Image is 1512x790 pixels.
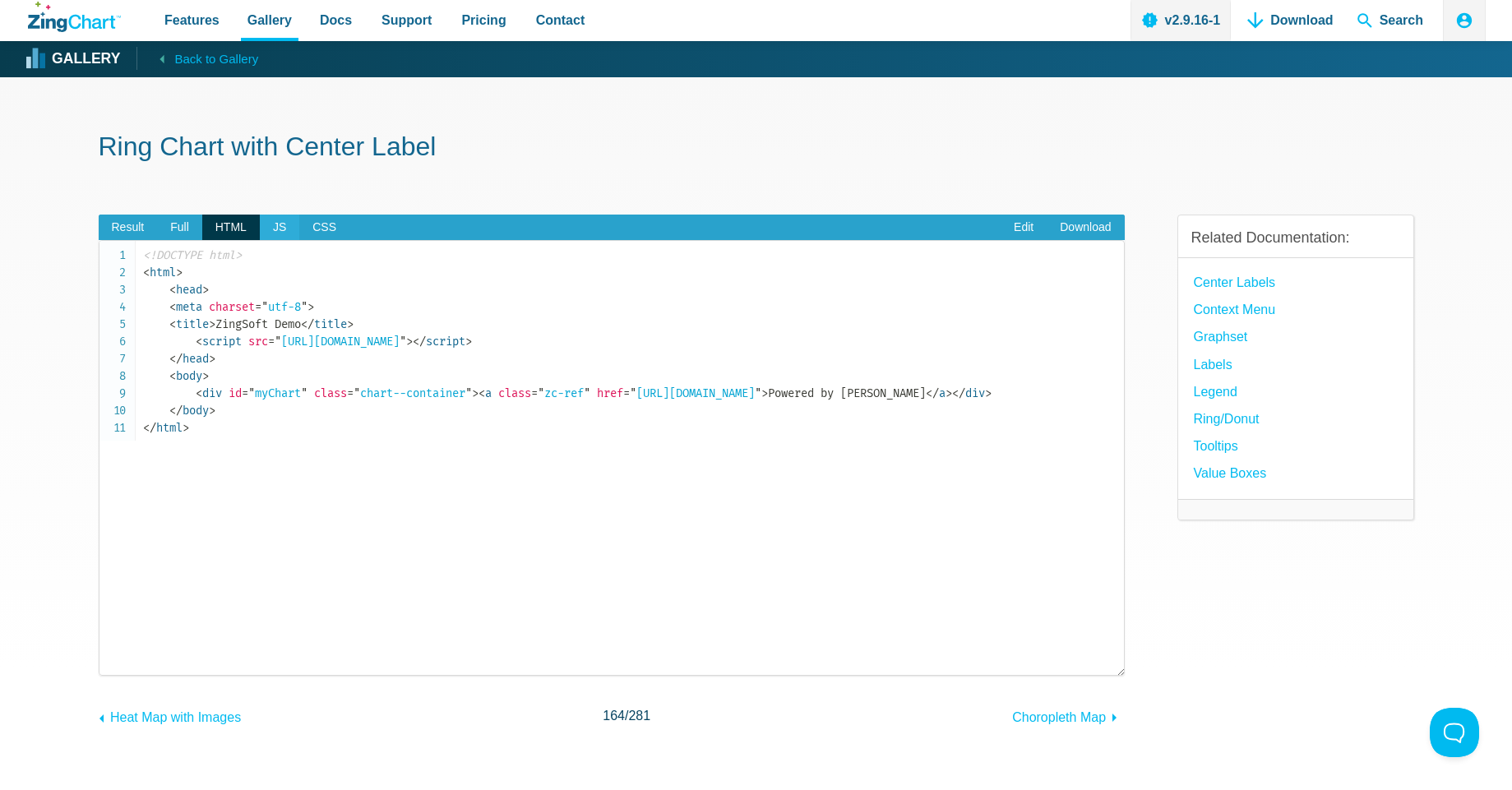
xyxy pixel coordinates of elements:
[761,386,768,400] span: >
[196,335,242,349] span: script
[301,300,307,314] span: "
[597,386,623,400] span: href
[268,335,406,349] span: [URL][DOMAIN_NAME]
[255,300,307,314] span: utf-8
[242,386,307,400] span: myChart
[202,369,209,383] span: >
[1047,215,1124,241] a: Download
[209,352,215,366] span: >
[143,266,150,280] span: <
[176,266,183,280] span: >
[623,386,761,400] span: [URL][DOMAIN_NAME]
[229,386,242,400] span: id
[28,47,120,72] a: Gallery
[299,215,349,241] span: CSS
[169,369,176,383] span: <
[1194,435,1238,457] a: Tooltips
[164,9,220,31] span: Features
[169,352,183,366] span: </
[169,317,209,331] span: title
[202,283,209,297] span: >
[498,386,531,400] span: class
[268,335,275,349] span: =
[169,317,176,331] span: <
[1194,353,1232,376] a: Labels
[99,702,242,728] a: Heat Map with Images
[99,215,158,241] span: Result
[536,9,585,31] span: Contact
[143,421,156,435] span: </
[169,300,176,314] span: <
[531,386,590,400] span: zc-ref
[461,9,506,31] span: Pricing
[275,335,281,349] span: "
[1194,298,1276,321] a: Context Menu
[479,386,485,400] span: <
[28,2,121,32] a: ZingChart Logo. Click to return to the homepage
[255,300,261,314] span: =
[479,386,492,400] span: a
[465,335,472,349] span: >
[603,705,650,727] span: /
[347,317,354,331] span: >
[926,386,939,400] span: </
[183,421,189,435] span: >
[248,386,255,400] span: "
[307,300,314,314] span: >
[136,47,258,70] a: Back to Gallery
[143,247,1124,437] code: ZingSoft Demo Powered by [PERSON_NAME]
[381,9,432,31] span: Support
[1012,702,1124,728] a: Choropleth Map
[472,386,479,400] span: >
[531,386,538,400] span: =
[406,335,413,349] span: >
[196,386,222,400] span: div
[110,710,241,724] span: Heat Map with Images
[985,386,992,400] span: >
[260,215,299,241] span: JS
[320,9,352,31] span: Docs
[628,709,650,723] span: 281
[354,386,360,400] span: "
[202,215,260,241] span: HTML
[247,9,292,31] span: Gallery
[1430,708,1479,757] iframe: Toggle Customer Support
[196,386,202,400] span: <
[169,352,209,366] span: head
[413,335,426,349] span: </
[261,300,268,314] span: "
[1194,462,1267,484] a: Value Boxes
[196,335,202,349] span: <
[209,300,255,314] span: charset
[301,386,307,400] span: "
[143,248,242,262] span: <!DOCTYPE html>
[603,709,625,723] span: 164
[946,386,952,400] span: >
[1012,710,1106,724] span: Choropleth Map
[952,386,965,400] span: </
[169,404,209,418] span: body
[157,215,202,241] span: Full
[755,386,761,400] span: "
[143,266,176,280] span: html
[242,386,248,400] span: =
[174,49,258,70] span: Back to Gallery
[347,386,472,400] span: chart--container
[623,386,630,400] span: =
[538,386,544,400] span: "
[1194,326,1248,348] a: Graphset
[301,317,347,331] span: title
[314,386,347,400] span: class
[413,335,465,349] span: script
[1191,229,1400,247] h3: Related Documentation:
[1194,271,1276,293] a: Center Labels
[301,317,314,331] span: </
[1194,408,1260,430] a: Ring/Donut
[209,317,215,331] span: >
[584,386,590,400] span: "
[52,52,120,67] strong: Gallery
[465,386,472,400] span: "
[630,386,636,400] span: "
[99,130,1414,167] h1: Ring Chart with Center Label
[209,404,215,418] span: >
